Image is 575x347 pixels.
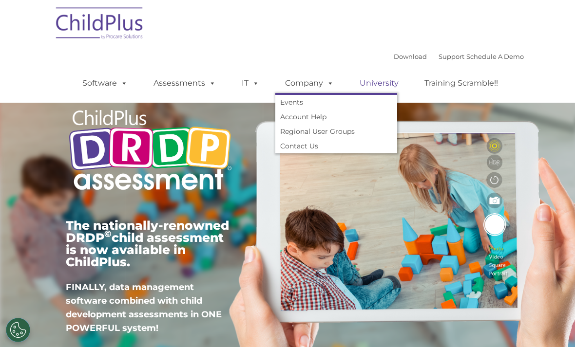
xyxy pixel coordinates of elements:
[350,73,408,93] a: University
[275,73,344,93] a: Company
[275,95,397,110] a: Events
[6,318,30,342] button: Cookies Settings
[526,300,575,347] iframe: Chat Widget
[104,228,112,239] sup: ©
[66,282,222,333] span: FINALLY, data management software combined with child development assessments in ONE POWERFUL sys...
[466,53,524,60] a: Schedule A Demo
[144,73,226,93] a: Assessments
[275,139,397,153] a: Contact Us
[275,124,397,139] a: Regional User Groups
[66,100,234,202] img: Copyright - DRDP Logo Light
[394,53,427,60] a: Download
[73,73,137,93] a: Software
[394,53,524,60] font: |
[232,73,269,93] a: IT
[66,218,229,269] span: The nationally-renowned DRDP child assessment is now available in ChildPlus.
[51,0,149,49] img: ChildPlus by Procare Solutions
[415,73,508,93] a: Training Scramble!!
[439,53,464,60] a: Support
[275,110,397,124] a: Account Help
